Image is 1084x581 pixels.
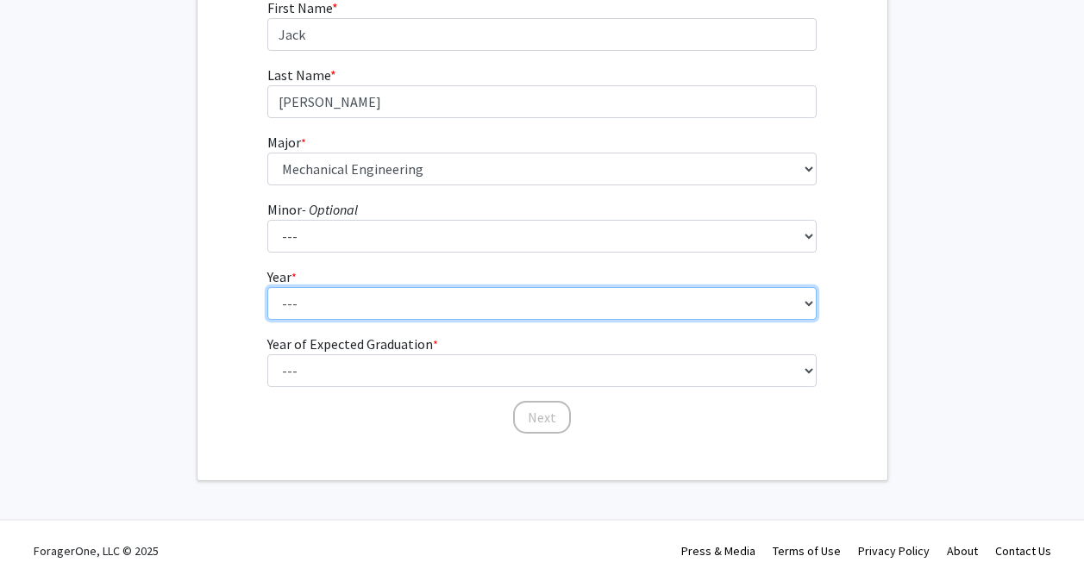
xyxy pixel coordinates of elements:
span: Last Name [267,66,330,84]
div: ForagerOne, LLC © 2025 [34,521,159,581]
a: Contact Us [995,543,1051,559]
label: Year [267,266,297,287]
label: Minor [267,199,358,220]
a: Press & Media [681,543,755,559]
a: Terms of Use [773,543,841,559]
a: About [947,543,978,559]
a: Privacy Policy [858,543,930,559]
label: Major [267,132,306,153]
button: Next [513,401,571,434]
label: Year of Expected Graduation [267,334,438,354]
iframe: Chat [13,503,73,568]
i: - Optional [302,201,358,218]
